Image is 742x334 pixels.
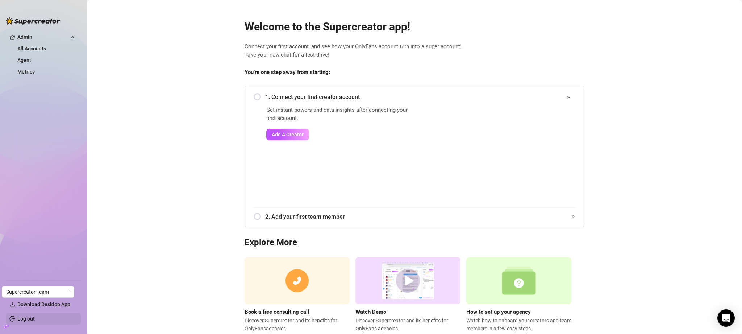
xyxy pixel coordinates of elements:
[355,309,386,315] strong: Watch Demo
[355,257,460,305] img: supercreator demo
[466,317,571,333] span: Watch how to onboard your creators and team members in a few easy steps.
[245,309,309,315] strong: Book a free consulting call
[245,257,350,333] a: Book a free consulting callDiscover Supercreator and its benefits for OnlyFansagencies
[17,46,46,51] a: All Accounts
[66,289,71,294] span: loading
[567,95,571,99] span: expanded
[571,214,575,219] span: collapsed
[355,257,460,333] a: Watch DemoDiscover Supercreator and its benefits for OnlyFans agencies.
[9,34,15,40] span: crown
[4,324,9,329] span: build
[430,106,575,199] iframe: Add Creators
[17,31,69,43] span: Admin
[254,208,575,226] div: 2. Add your first team member
[245,237,584,248] h3: Explore More
[266,106,412,123] span: Get instant powers and data insights after connecting your first account.
[17,69,35,75] a: Metrics
[466,309,531,315] strong: How to set up your agency
[717,309,735,327] div: Open Intercom Messenger
[6,286,70,297] span: Supercreator Team
[17,316,35,322] a: Log out
[266,129,309,140] button: Add A Creator
[245,42,584,59] span: Connect your first account, and see how your OnlyFans account turn into a super account. Take you...
[266,129,412,140] a: Add A Creator
[265,212,575,221] span: 2. Add your first team member
[9,301,15,307] span: download
[245,69,330,75] strong: You’re one step away from starting:
[466,257,571,305] img: setup agency guide
[6,17,60,25] img: logo-BBDzfeDw.svg
[355,317,460,333] span: Discover Supercreator and its benefits for OnlyFans agencies.
[265,92,575,102] span: 1. Connect your first creator account
[17,301,70,307] span: Download Desktop App
[245,20,584,34] h2: Welcome to the Supercreator app!
[245,317,350,333] span: Discover Supercreator and its benefits for OnlyFans agencies
[17,57,31,63] a: Agent
[466,257,571,333] a: How to set up your agencyWatch how to onboard your creators and team members in a few easy steps.
[245,257,350,305] img: consulting call
[272,132,304,137] span: Add A Creator
[254,88,575,106] div: 1. Connect your first creator account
